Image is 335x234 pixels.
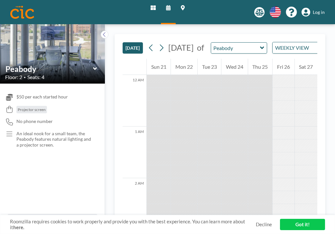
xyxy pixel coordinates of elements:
span: Log in [313,9,325,15]
a: Log in [302,8,325,17]
span: Roomzilla requires cookies to work properly and provide you with the best experience. You can lea... [10,219,256,231]
span: • [24,75,26,79]
input: Peabody [5,64,93,74]
a: Got it! [280,219,325,230]
span: [DATE] [168,43,194,52]
div: 12 AM [123,75,146,127]
span: WEEKLY VIEW [274,44,310,52]
span: Seats: 4 [27,74,44,80]
span: Projector screen [18,107,46,112]
div: Search for option [273,42,328,53]
div: Sat 27 [295,59,317,75]
p: An ideal nook for a small team, the Peabody features natural lighting and a projector screen. [16,131,92,148]
div: 2 AM [123,178,146,230]
button: [DATE] [123,42,143,54]
input: Peabody [211,43,260,53]
img: organization-logo [10,6,34,19]
div: 1 AM [123,127,146,178]
span: $50 per each started hour [16,94,68,100]
span: of [197,43,204,53]
div: Wed 24 [221,59,247,75]
input: Search for option [311,44,318,52]
div: Sun 21 [147,59,171,75]
div: Fri 26 [273,59,294,75]
span: No phone number [16,118,53,124]
div: Mon 22 [171,59,197,75]
div: Tue 23 [198,59,221,75]
div: Thu 25 [248,59,272,75]
span: Floor: 2 [5,74,22,80]
button: All resources [8,214,97,226]
a: Decline [256,221,272,228]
